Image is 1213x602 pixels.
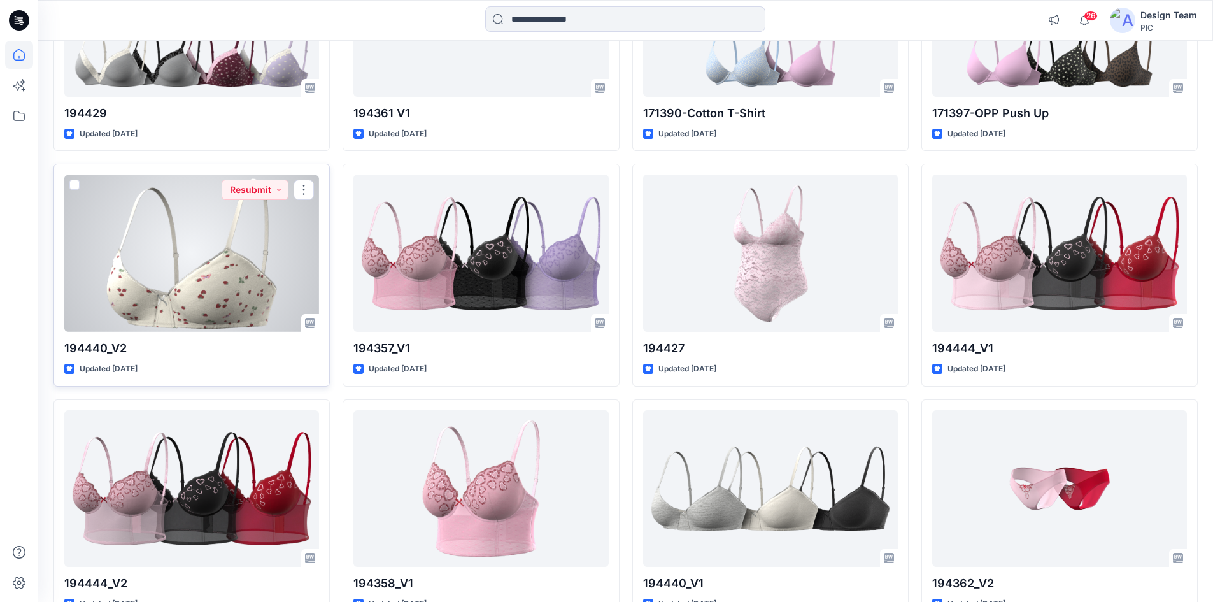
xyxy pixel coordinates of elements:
[353,340,608,357] p: 194357_V1
[64,410,319,568] a: 194444_V2
[353,175,608,332] a: 194357_V1
[643,410,898,568] a: 194440_V1
[643,575,898,592] p: 194440_V1
[369,362,427,376] p: Updated [DATE]
[947,362,1005,376] p: Updated [DATE]
[353,410,608,568] a: 194358_V1
[932,104,1187,122] p: 171397-OPP Push Up
[353,104,608,122] p: 194361 V1
[64,104,319,122] p: 194429
[658,127,716,141] p: Updated [DATE]
[643,340,898,357] p: 194427
[353,575,608,592] p: 194358_V1
[932,410,1187,568] a: 194362_V2
[643,104,898,122] p: 171390-Cotton T-Shirt
[1084,11,1098,21] span: 26
[643,175,898,332] a: 194427
[64,575,319,592] p: 194444_V2
[658,362,716,376] p: Updated [DATE]
[932,575,1187,592] p: 194362_V2
[1140,8,1197,23] div: Design Team
[932,175,1187,332] a: 194444_V1
[80,362,138,376] p: Updated [DATE]
[1140,23,1197,32] div: PIC
[947,127,1005,141] p: Updated [DATE]
[64,175,319,332] a: 194440_V2
[932,340,1187,357] p: 194444_V1
[1110,8,1135,33] img: avatar
[369,127,427,141] p: Updated [DATE]
[80,127,138,141] p: Updated [DATE]
[64,340,319,357] p: 194440_V2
